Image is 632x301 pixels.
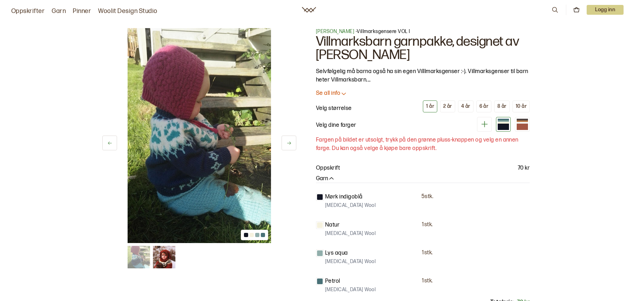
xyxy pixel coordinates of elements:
[494,100,510,112] button: 8 år
[325,193,363,201] p: Mørk indigoblå
[587,5,624,15] p: Logg inn
[458,100,473,112] button: 4 år
[587,5,624,15] button: User dropdown
[325,286,376,293] p: [MEDICAL_DATA] Wool
[325,221,340,229] p: Natur
[423,100,437,112] button: 1 år
[316,67,530,84] p: Selvfølgelig må barna også ha sin egen Villlmarksgenser :-). Villmarksgenser til barn heter Villm...
[422,277,433,285] p: 1 stk.
[515,117,530,132] div: Variant 2
[316,164,340,172] p: Oppskrift
[426,103,434,110] div: 1 år
[325,258,376,265] p: [MEDICAL_DATA] Wool
[302,7,316,13] a: Woolit
[443,103,452,110] div: 2 år
[325,249,348,257] p: Lys aqua
[479,103,489,110] div: 6 år
[512,100,530,112] button: 10 år
[316,175,335,183] button: Garn
[316,90,340,97] p: Se all info
[316,28,354,34] a: [PERSON_NAME]
[128,28,271,243] img: Bilde av oppskrift
[518,164,530,172] p: 70 kr
[476,100,492,112] button: 6 år
[325,230,376,237] p: [MEDICAL_DATA] Wool
[316,121,356,130] p: Velg dine farger
[422,221,433,229] p: 1 stk.
[73,6,91,16] a: Pinner
[316,90,530,97] button: Se all info
[497,103,507,110] div: 8 år
[316,28,530,35] p: - Villmarksgensere VOL I
[496,117,511,132] div: Rød og rosa (utsolgt)
[98,6,157,16] a: Woolit Design Studio
[316,136,530,153] p: Fargen på bildet er utsolgt, trykk på den grønne pluss-knappen og velg en annen farge. Du kan ogs...
[461,103,470,110] div: 4 år
[440,100,455,112] button: 2 år
[316,104,352,113] p: Velg størrelse
[316,35,530,62] h1: Villmarksbarn garnpakke, designet av [PERSON_NAME]
[422,249,433,257] p: 1 stk.
[325,277,340,286] p: Petrol
[325,202,376,209] p: [MEDICAL_DATA] Wool
[421,193,433,201] p: 5 stk.
[516,103,527,110] div: 10 år
[52,6,66,16] a: Garn
[11,6,45,16] a: Oppskrifter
